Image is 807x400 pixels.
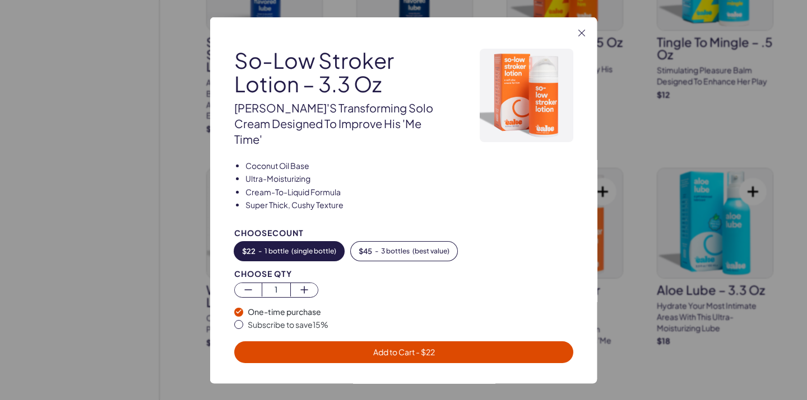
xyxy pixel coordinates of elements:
button: - [351,241,457,260]
div: So-Low Stroker Lotion – 3.3 oz [234,48,449,95]
span: ( single bottle ) [291,247,336,255]
span: $ 45 [359,247,372,255]
li: Coconut oil base [245,160,449,171]
button: Add to Cart - $22 [234,341,573,363]
span: ( best value ) [412,247,449,255]
div: One-time purchase [248,306,573,317]
div: Choose Count [234,228,573,237]
span: - $ 22 [414,346,434,356]
li: Cream-to-liquid formula [245,186,449,197]
span: $ 22 [242,247,256,255]
span: 1 bottle [265,247,289,255]
li: Super thick, cushy texture [245,199,449,210]
span: 1 [262,283,290,295]
li: Ultra-moisturizing [245,173,449,184]
span: Add to Cart [373,346,434,356]
div: Choose Qty [234,269,573,277]
div: [PERSON_NAME]'s transforming solo cream designed to improve his 'me time' [234,100,449,147]
div: Subscribe to save 15 % [248,319,573,330]
img: single bottle [480,48,573,142]
span: 3 bottles [381,247,410,255]
button: - [234,241,344,260]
